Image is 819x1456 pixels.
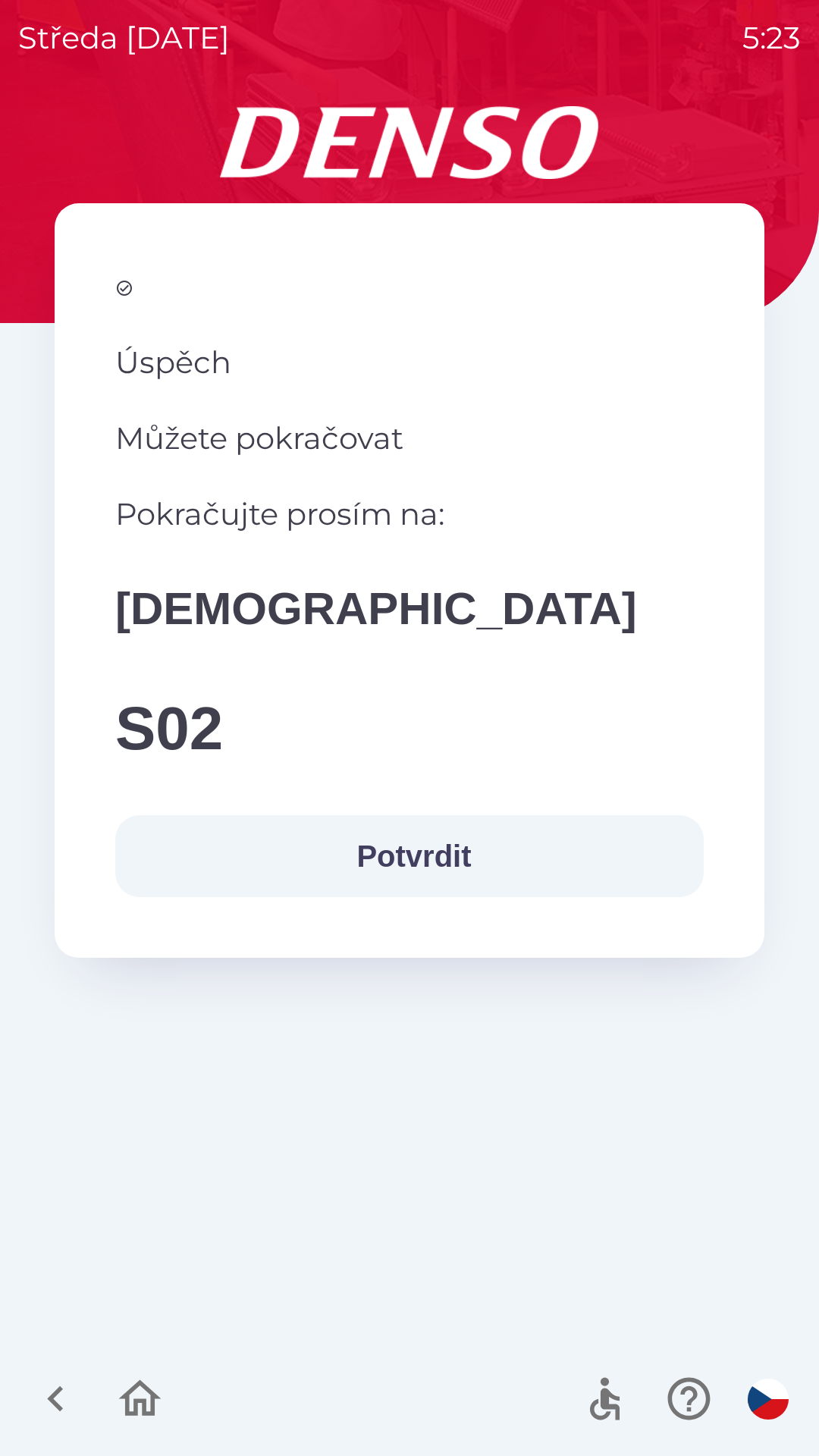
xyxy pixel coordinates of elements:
p: Úspěch [115,340,704,385]
p: středa [DATE] [18,15,230,61]
button: Potvrdit [115,815,704,897]
p: Pokračujte prosím na: [115,491,704,537]
p: Můžete pokračovat [115,416,704,461]
img: cs flag [748,1379,789,1420]
h1: S02 [115,683,704,774]
img: Logo [55,106,764,179]
p: 5:23 [742,15,801,61]
h2: [DEMOGRAPHIC_DATA] [115,575,704,643]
